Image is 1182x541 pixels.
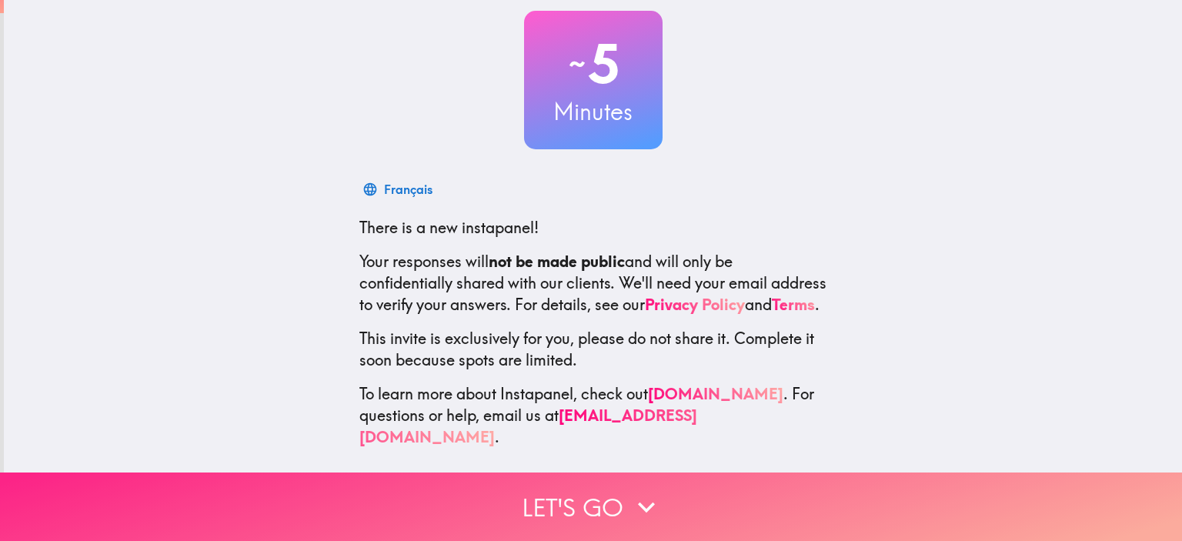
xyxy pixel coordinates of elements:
[524,32,663,95] h2: 5
[648,384,783,403] a: [DOMAIN_NAME]
[359,218,539,237] span: There is a new instapanel!
[524,95,663,128] h3: Minutes
[384,179,432,200] div: Français
[359,174,439,205] button: Français
[359,406,697,446] a: [EMAIL_ADDRESS][DOMAIN_NAME]
[645,295,745,314] a: Privacy Policy
[359,328,827,371] p: This invite is exclusively for you, please do not share it. Complete it soon because spots are li...
[359,383,827,448] p: To learn more about Instapanel, check out . For questions or help, email us at .
[359,251,827,316] p: Your responses will and will only be confidentially shared with our clients. We'll need your emai...
[489,252,625,271] b: not be made public
[772,295,815,314] a: Terms
[566,41,588,87] span: ~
